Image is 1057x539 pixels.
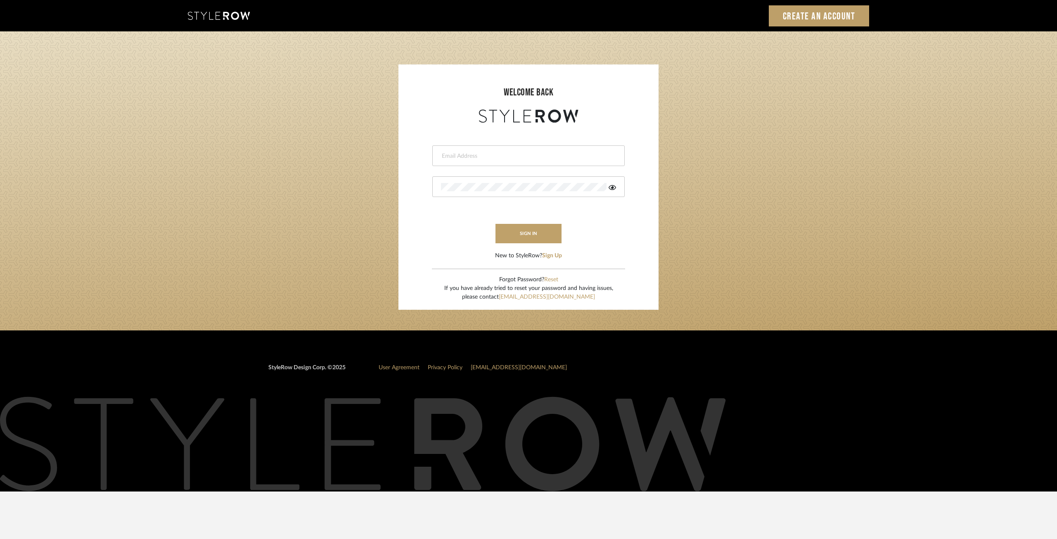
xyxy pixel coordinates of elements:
button: Sign Up [542,252,562,260]
div: welcome back [407,85,650,100]
div: New to StyleRow? [495,252,562,260]
div: StyleRow Design Corp. ©2025 [268,363,346,379]
a: [EMAIL_ADDRESS][DOMAIN_NAME] [471,365,567,370]
a: Privacy Policy [428,365,462,370]
a: [EMAIL_ADDRESS][DOMAIN_NAME] [499,294,595,300]
a: Create an Account [769,5,870,26]
input: Email Address [441,152,614,160]
div: Forgot Password? [444,275,613,284]
div: If you have already tried to reset your password and having issues, please contact [444,284,613,302]
a: User Agreement [379,365,419,370]
button: Reset [544,275,558,284]
button: sign in [495,224,562,243]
